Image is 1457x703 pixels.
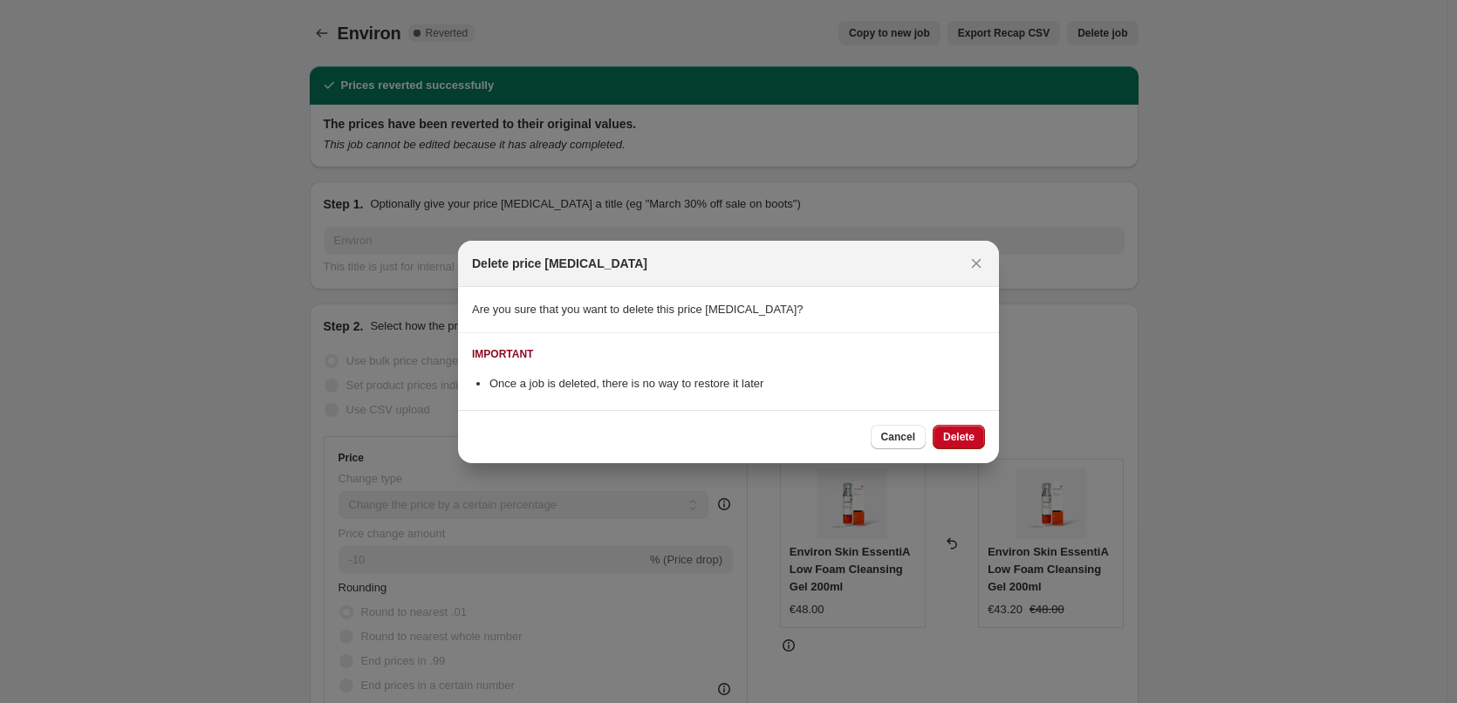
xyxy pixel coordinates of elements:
span: Cancel [881,430,915,444]
div: IMPORTANT [472,347,533,361]
li: Once a job is deleted, there is no way to restore it later [489,375,985,392]
button: Delete [933,425,985,449]
h2: Delete price [MEDICAL_DATA] [472,255,647,272]
span: Delete [943,430,975,444]
span: Are you sure that you want to delete this price [MEDICAL_DATA]? [472,303,804,316]
button: Close [964,251,988,276]
button: Cancel [871,425,926,449]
